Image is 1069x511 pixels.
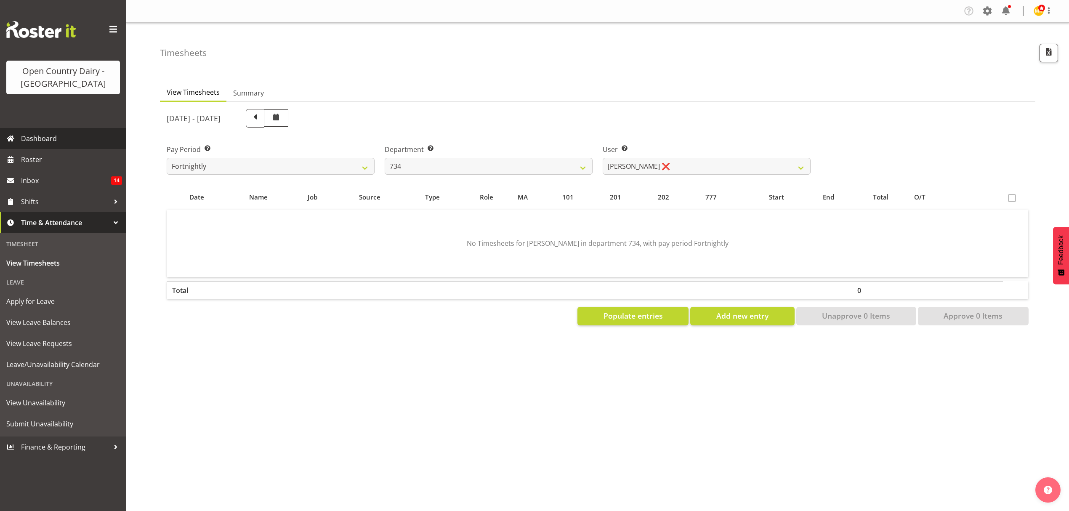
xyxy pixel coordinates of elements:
[2,413,124,434] a: Submit Unavailability
[189,192,204,202] span: Date
[6,295,120,308] span: Apply for Leave
[1040,44,1058,62] button: Export CSV
[6,21,76,38] img: Rosterit website logo
[167,281,226,299] th: Total
[2,235,124,253] div: Timesheet
[603,144,811,154] label: User
[769,192,784,202] span: Start
[658,192,669,202] span: 202
[1044,486,1052,494] img: help-xxl-2.png
[2,375,124,392] div: Unavailability
[21,132,122,145] span: Dashboard
[1034,6,1044,16] img: milk-reception-awarua7542.jpg
[359,192,380,202] span: Source
[167,114,221,123] h5: [DATE] - [DATE]
[2,291,124,312] a: Apply for Leave
[822,310,890,321] span: Unapprove 0 Items
[2,333,124,354] a: View Leave Requests
[1057,235,1065,265] span: Feedback
[716,310,769,321] span: Add new entry
[604,310,663,321] span: Populate entries
[1053,227,1069,284] button: Feedback - Show survey
[249,192,268,202] span: Name
[2,354,124,375] a: Leave/Unavailability Calendar
[2,274,124,291] div: Leave
[21,153,122,166] span: Roster
[6,337,120,350] span: View Leave Requests
[823,192,834,202] span: End
[944,310,1003,321] span: Approve 0 Items
[21,174,111,187] span: Inbox
[480,192,493,202] span: Role
[233,88,264,98] span: Summary
[167,144,375,154] label: Pay Period
[577,307,689,325] button: Populate entries
[705,192,717,202] span: 777
[796,307,916,325] button: Unapprove 0 Items
[425,192,440,202] span: Type
[6,418,120,430] span: Submit Unavailability
[6,257,120,269] span: View Timesheets
[160,48,207,58] h4: Timesheets
[21,195,109,208] span: Shifts
[873,192,888,202] span: Total
[2,392,124,413] a: View Unavailability
[21,441,109,453] span: Finance & Reporting
[385,144,593,154] label: Department
[308,192,317,202] span: Job
[194,238,1001,248] p: No Timesheets for [PERSON_NAME] in department 734, with pay period Fortnightly
[918,307,1029,325] button: Approve 0 Items
[852,281,909,299] th: 0
[518,192,528,202] span: MA
[111,176,122,185] span: 14
[167,87,220,97] span: View Timesheets
[15,65,112,90] div: Open Country Dairy - [GEOGRAPHIC_DATA]
[6,397,120,409] span: View Unavailability
[6,358,120,371] span: Leave/Unavailability Calendar
[6,316,120,329] span: View Leave Balances
[610,192,621,202] span: 201
[562,192,574,202] span: 101
[690,307,794,325] button: Add new entry
[2,253,124,274] a: View Timesheets
[2,312,124,333] a: View Leave Balances
[914,192,925,202] span: O/T
[21,216,109,229] span: Time & Attendance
